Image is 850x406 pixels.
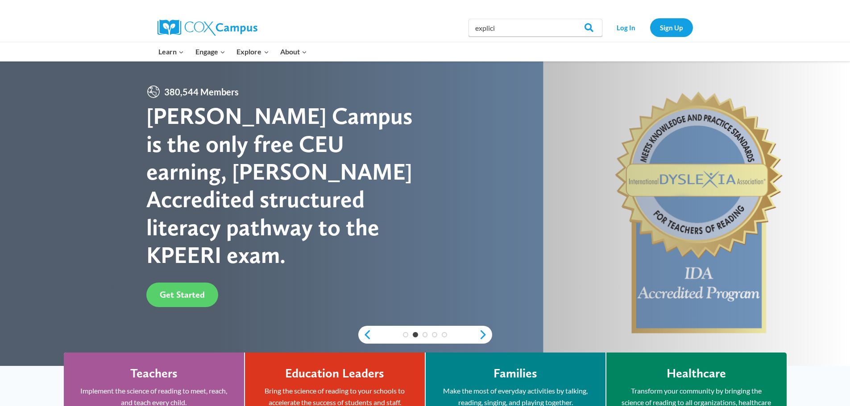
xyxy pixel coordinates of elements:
span: Learn [158,46,184,57]
div: content slider buttons [358,326,492,344]
div: [PERSON_NAME] Campus is the only free CEU earning, [PERSON_NAME] Accredited structured literacy p... [146,102,425,269]
h4: Families [493,366,537,381]
span: About [280,46,307,57]
img: Cox Campus [158,20,257,36]
a: Get Started [146,283,218,307]
span: Explore [236,46,269,57]
a: 1 [403,332,408,337]
h4: Teachers [130,366,178,381]
h4: Education Leaders [285,366,384,381]
span: Engage [195,46,225,57]
a: 4 [432,332,437,337]
nav: Primary Navigation [153,42,313,61]
a: Sign Up [650,18,693,37]
a: Log In [607,18,646,37]
span: 380,544 Members [161,85,242,99]
a: 2 [413,332,418,337]
a: next [479,329,492,340]
h4: Healthcare [667,366,726,381]
nav: Secondary Navigation [607,18,693,37]
a: 3 [423,332,428,337]
input: Search Cox Campus [469,19,602,37]
a: previous [358,329,372,340]
a: 5 [442,332,447,337]
span: Get Started [160,289,205,300]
